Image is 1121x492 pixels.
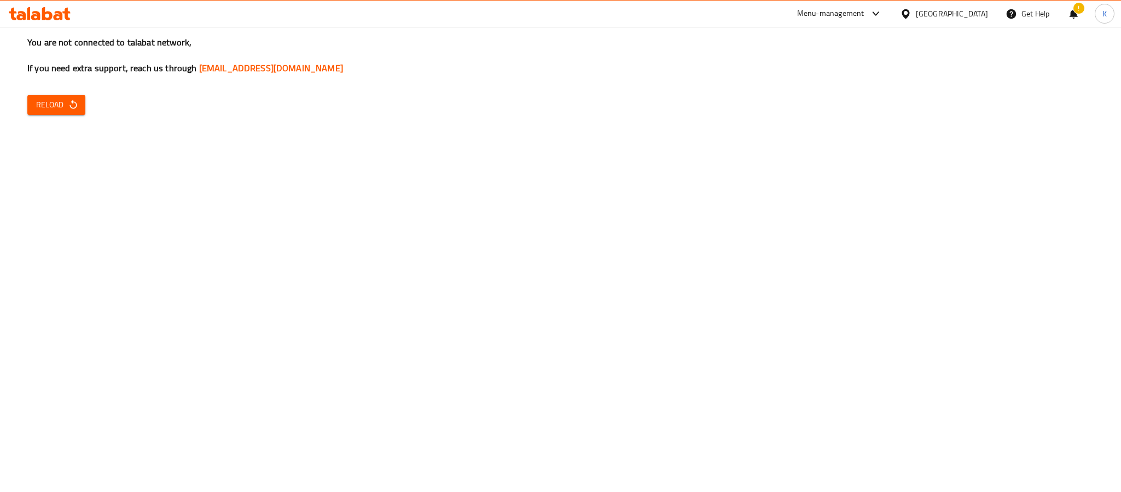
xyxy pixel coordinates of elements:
[36,98,77,112] span: Reload
[27,36,1094,75] h3: You are not connected to talabat network, If you need extra support, reach us through
[1102,8,1107,20] span: K
[797,7,864,20] div: Menu-management
[27,95,85,115] button: Reload
[199,60,343,76] a: [EMAIL_ADDRESS][DOMAIN_NAME]
[916,8,988,20] div: [GEOGRAPHIC_DATA]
